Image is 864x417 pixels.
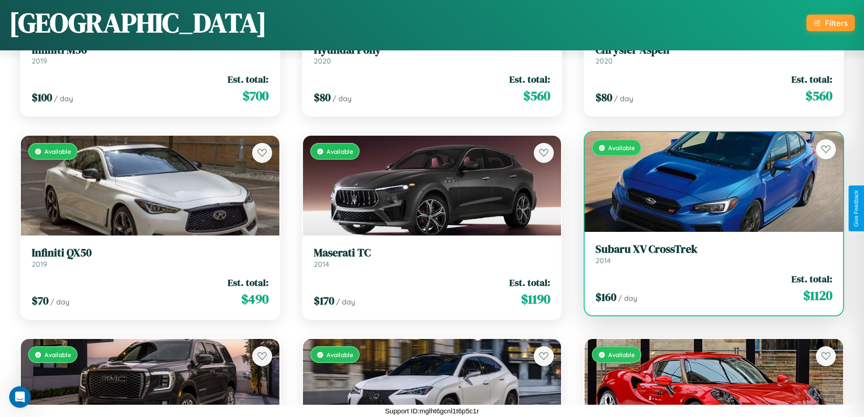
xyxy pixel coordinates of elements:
iframe: Intercom live chat [9,386,31,408]
a: Chrysler Aspen2020 [596,44,832,66]
span: $ 700 [243,87,268,105]
span: $ 80 [596,90,612,105]
span: 2019 [32,56,47,65]
span: / day [618,294,637,303]
span: $ 80 [314,90,331,105]
span: Est. total: [228,276,268,289]
span: / day [54,94,73,103]
span: $ 490 [241,290,268,308]
span: 2019 [32,260,47,269]
span: Est. total: [791,73,832,86]
span: $ 560 [523,87,550,105]
h3: Subaru XV CrossTrek [596,243,832,256]
span: Est. total: [509,73,550,86]
span: Est. total: [509,276,550,289]
a: Infiniti M562019 [32,44,268,66]
a: Infiniti QX502019 [32,246,268,269]
a: Maserati TC2014 [314,246,551,269]
span: 2014 [314,260,329,269]
h3: Infiniti QX50 [32,246,268,260]
span: 2020 [314,56,331,65]
span: 2014 [596,256,611,265]
span: $ 560 [805,87,832,105]
a: Hyundai Pony2020 [314,44,551,66]
span: / day [336,297,355,306]
span: $ 160 [596,289,616,304]
span: / day [614,94,633,103]
p: Support ID: mglht6gcnl1t6p5c1r [385,405,479,417]
button: Filters [806,15,855,31]
span: Available [327,351,353,358]
div: Give Feedback [853,190,859,227]
span: / day [50,297,69,306]
span: $ 1190 [521,290,550,308]
h1: [GEOGRAPHIC_DATA] [9,4,267,41]
span: Available [327,147,353,155]
span: $ 1120 [803,286,832,304]
span: / day [332,94,351,103]
span: 2020 [596,56,613,65]
span: Available [44,147,71,155]
a: Subaru XV CrossTrek2014 [596,243,832,265]
span: $ 70 [32,293,49,308]
span: $ 100 [32,90,52,105]
span: Available [608,351,635,358]
div: Filters [825,18,848,28]
span: $ 170 [314,293,334,308]
span: Available [44,351,71,358]
span: Est. total: [228,73,268,86]
h3: Maserati TC [314,246,551,260]
span: Available [608,144,635,152]
span: Est. total: [791,272,832,285]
